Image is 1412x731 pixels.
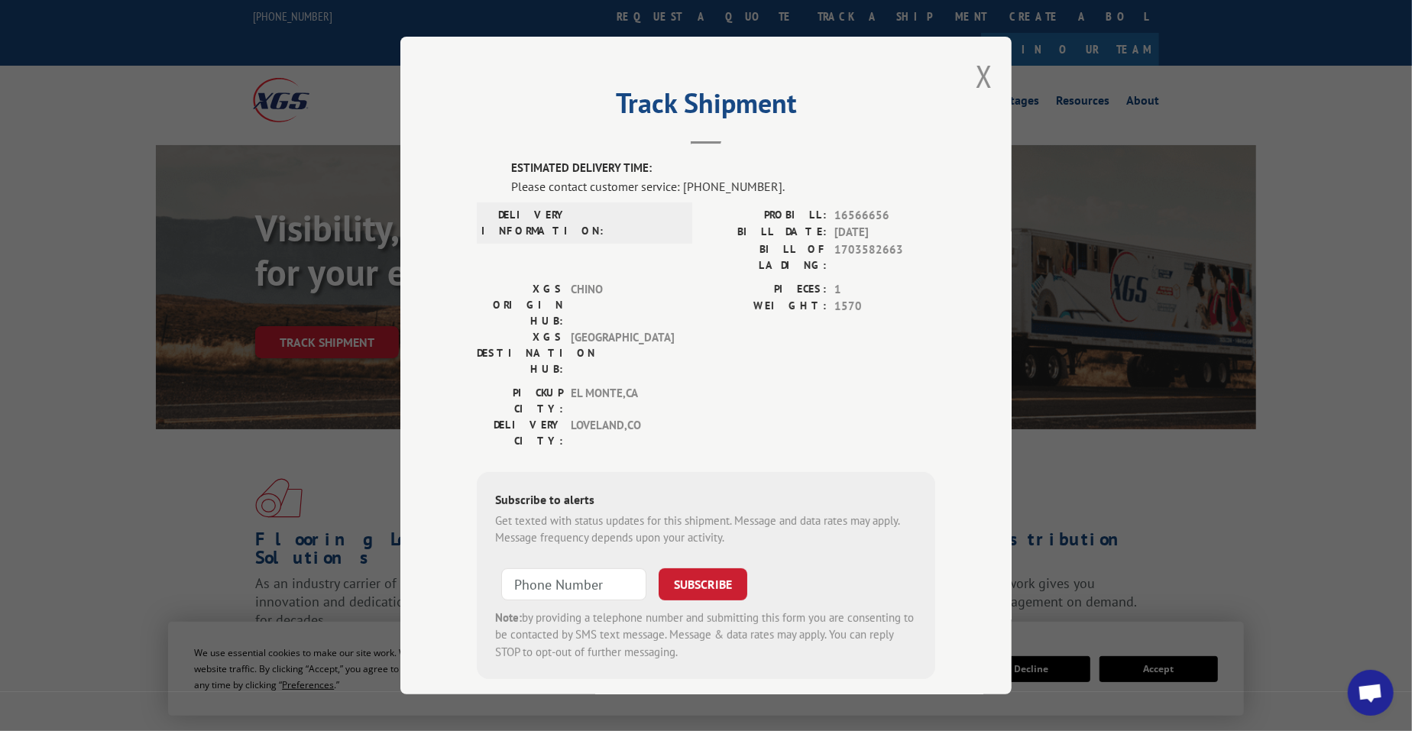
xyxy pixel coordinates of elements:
[834,298,935,315] span: 1570
[571,280,674,328] span: CHINO
[477,416,563,448] label: DELIVERY CITY:
[571,416,674,448] span: LOVELAND , CO
[495,490,917,512] div: Subscribe to alerts
[706,206,827,224] label: PROBILL:
[477,280,563,328] label: XGS ORIGIN HUB:
[706,280,827,298] label: PIECES:
[477,384,563,416] label: PICKUP CITY:
[501,568,646,600] input: Phone Number
[659,568,747,600] button: SUBSCRIBE
[834,241,935,273] span: 1703582663
[834,224,935,241] span: [DATE]
[571,328,674,377] span: [GEOGRAPHIC_DATA]
[706,298,827,315] label: WEIGHT:
[1348,670,1394,716] div: Open chat
[495,610,522,624] strong: Note:
[706,241,827,273] label: BILL OF LADING:
[481,206,568,238] label: DELIVERY INFORMATION:
[511,160,935,177] label: ESTIMATED DELIVERY TIME:
[834,206,935,224] span: 16566656
[571,384,674,416] span: EL MONTE , CA
[495,609,917,661] div: by providing a telephone number and submitting this form you are consenting to be contacted by SM...
[477,328,563,377] label: XGS DESTINATION HUB:
[477,92,935,121] h2: Track Shipment
[495,512,917,546] div: Get texted with status updates for this shipment. Message and data rates may apply. Message frequ...
[511,176,935,195] div: Please contact customer service: [PHONE_NUMBER].
[706,224,827,241] label: BILL DATE:
[834,280,935,298] span: 1
[976,56,993,96] button: Close modal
